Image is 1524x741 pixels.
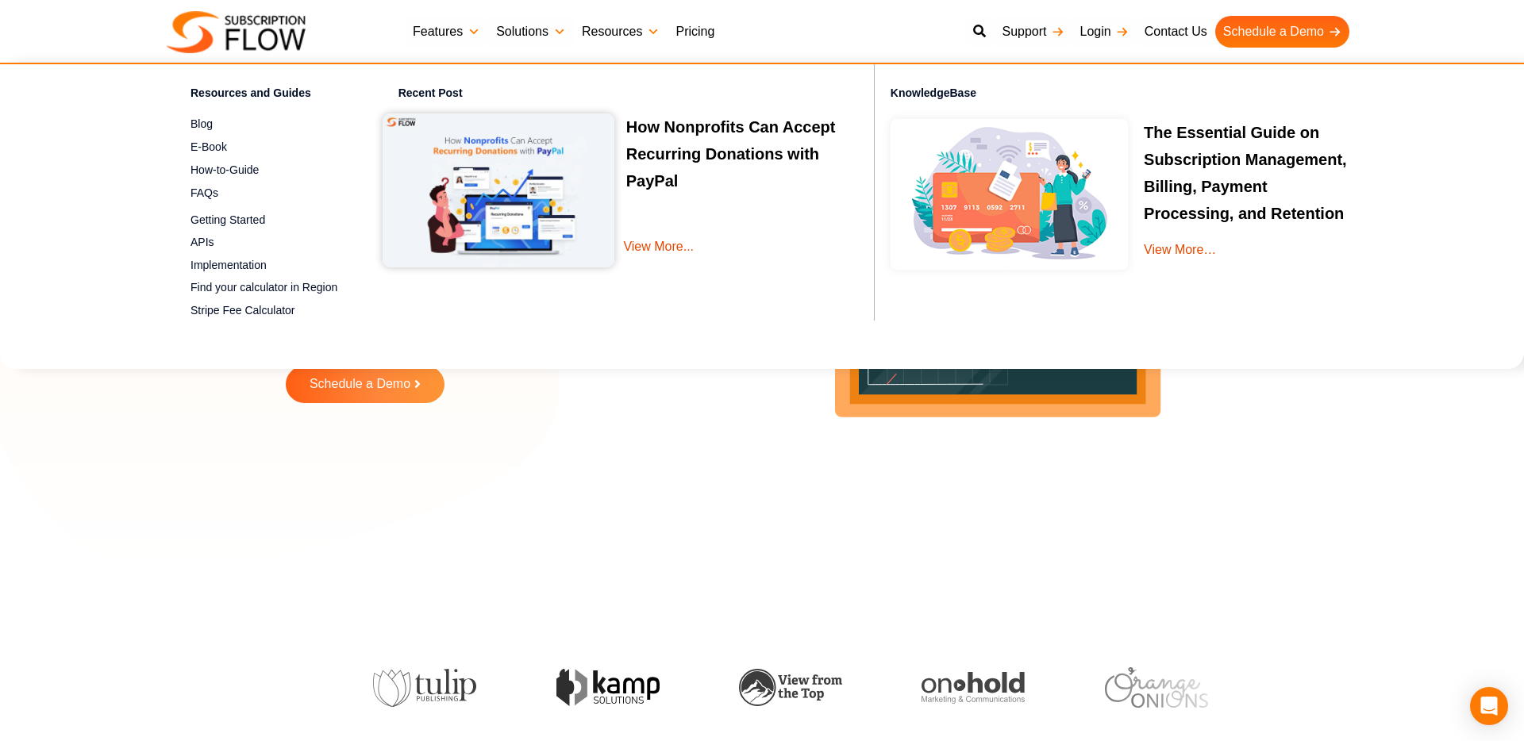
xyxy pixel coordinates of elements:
[190,183,343,202] a: FAQs
[1470,687,1508,725] div: Open Intercom Messenger
[383,113,614,268] img: Recurring Donations with PayPal
[190,162,259,179] span: How-to-Guide
[405,16,488,48] a: Features
[398,84,862,107] h4: Recent Post
[310,378,410,391] span: Schedule a Demo
[891,76,1377,111] h4: KnowledgeBase
[190,160,343,179] a: How-to-Guide
[190,210,343,229] a: Getting Started
[342,669,445,707] img: tulip-publishing
[994,16,1072,48] a: Support
[190,115,343,134] a: Blog
[1072,16,1137,48] a: Login
[626,118,836,194] a: How Nonprofits Can Accept Recurring Donations with PayPal
[190,116,213,132] span: Blog
[167,11,306,53] img: Subscriptionflow
[1073,667,1176,708] img: orange-onions
[1144,243,1216,256] a: View More…
[190,233,343,252] a: APIs
[190,84,343,107] h4: Resources and Guides
[190,137,343,156] a: E-Book
[286,366,444,403] a: Schedule a Demo
[707,669,810,706] img: view-from-the-top
[623,236,845,281] a: View More...
[190,278,343,298] a: Find your calculator in Region
[190,139,227,155] span: E-Book
[190,301,343,321] a: Stripe Fee Calculator
[190,234,214,251] span: APIs
[1144,119,1353,227] p: The Essential Guide on Subscription Management, Billing, Payment Processing, and Retention
[668,16,722,48] a: Pricing
[1137,16,1215,48] a: Contact Us
[190,255,343,275] a: Implementation
[883,111,1136,278] img: Online-recurring-Billing-software
[1215,16,1349,48] a: Schedule a Demo
[190,185,218,202] span: FAQs
[190,212,265,228] span: Getting Started
[574,16,668,48] a: Resources
[525,669,628,706] img: kamp-solution
[190,257,267,274] span: Implementation
[891,672,994,704] img: onhold-marketing
[488,16,574,48] a: Solutions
